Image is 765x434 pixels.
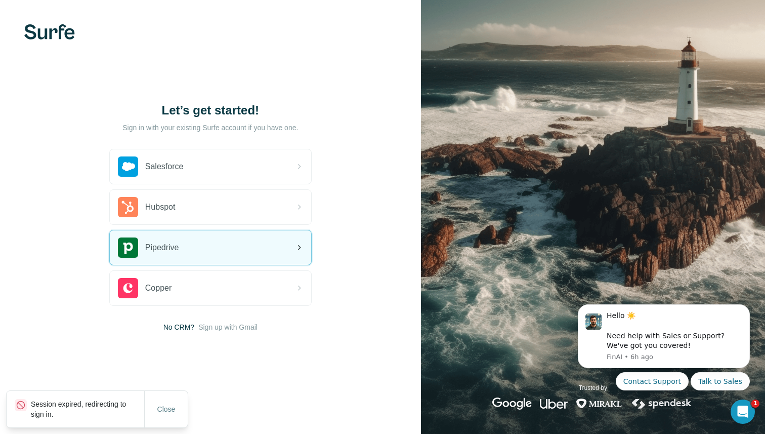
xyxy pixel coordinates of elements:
[118,278,138,298] img: copper's logo
[540,398,568,410] img: uber's logo
[31,399,144,419] p: Session expired, redirecting to sign in.
[157,404,176,414] span: Close
[163,322,194,332] span: No CRM?
[145,282,172,294] span: Copper
[731,400,755,424] iframe: Intercom live chat
[122,123,298,133] p: Sign in with your existing Surfe account if you have one.
[145,161,184,173] span: Salesforce
[198,322,258,332] button: Sign up with Gmail
[109,102,312,119] h1: Let’s get started!
[145,201,176,213] span: Hubspot
[751,400,759,408] span: 1
[118,238,138,258] img: pipedrive's logo
[118,197,138,217] img: hubspot's logo
[492,398,532,410] img: google's logo
[145,242,179,254] span: Pipedrive
[24,24,75,40] img: Surfe's logo
[563,292,765,429] iframe: Intercom notifications message
[118,156,138,177] img: salesforce's logo
[150,400,183,418] button: Close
